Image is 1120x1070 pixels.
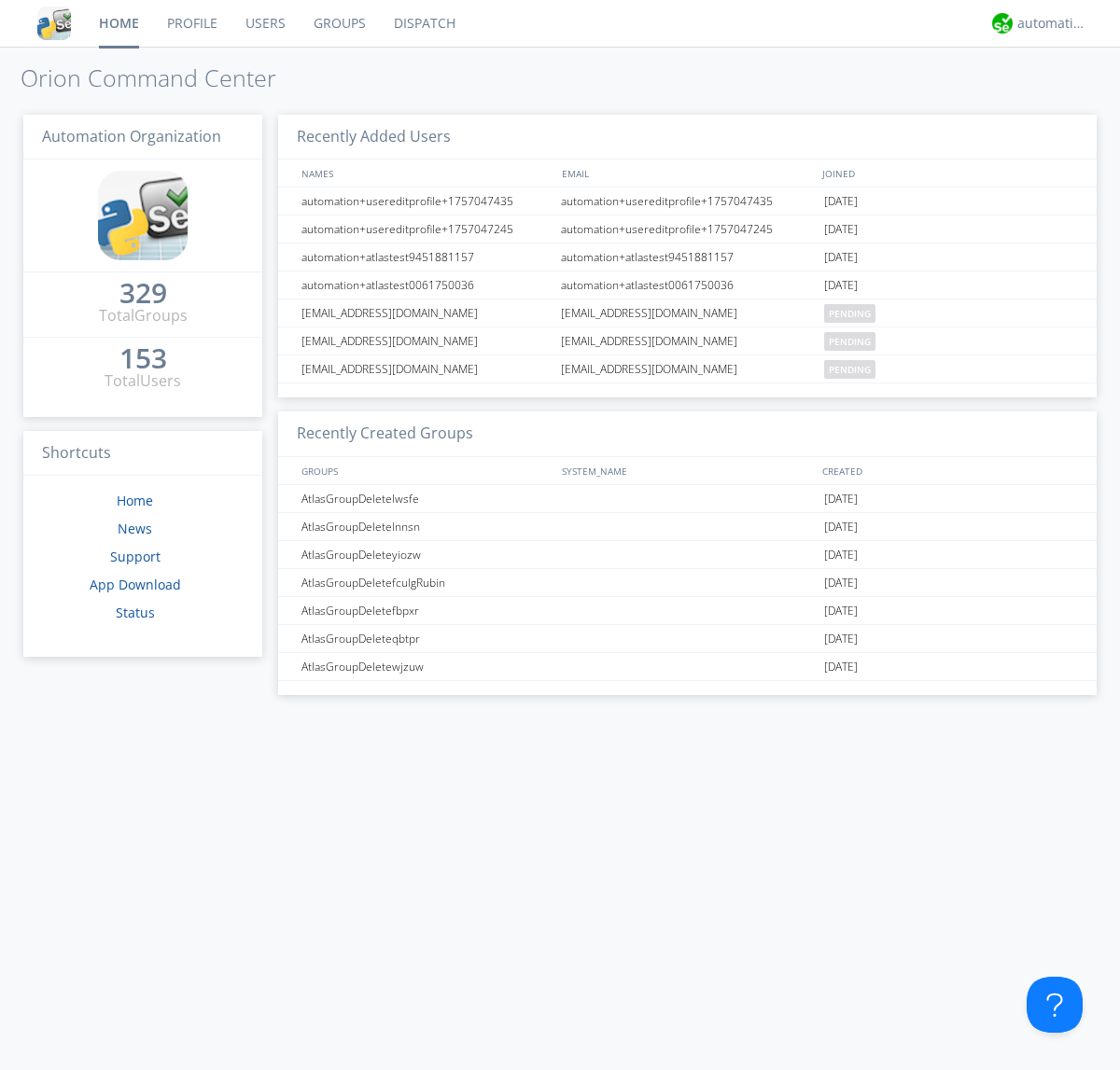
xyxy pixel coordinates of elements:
[297,355,555,382] div: [EMAIL_ADDRESS][DOMAIN_NAME]
[556,327,819,354] div: [EMAIL_ADDRESS][DOMAIN_NAME]
[818,457,1079,484] div: CREATED
[824,271,858,299] span: [DATE]
[23,431,262,477] h3: Shortcuts
[278,215,1097,243] a: automation+usereditprofile+1757047245automation+usereditprofile+1757047245[DATE]
[297,188,555,215] div: automation+usereditprofile+1757047435
[992,13,1013,34] img: d2d01cd9b4174d08988066c6d424eccd
[278,271,1097,299] a: automation+atlastest0061750036automation+atlastest0061750036[DATE]
[297,597,555,624] div: AtlasGroupDeletefbpxr
[278,485,1097,513] a: AtlasGroupDeletelwsfe[DATE]
[557,457,818,484] div: SYSTEM_NAME
[556,188,819,215] div: automation+usereditprofile+1757047435
[556,215,819,243] div: automation+usereditprofile+1757047245
[557,160,818,187] div: EMAIL
[1017,14,1087,33] div: automation+atlas
[824,360,875,379] span: pending
[297,299,555,327] div: [EMAIL_ADDRESS][DOMAIN_NAME]
[824,188,858,215] span: [DATE]
[824,569,858,597] span: [DATE]
[297,327,555,354] div: [EMAIL_ADDRESS][DOMAIN_NAME]
[824,243,858,271] span: [DATE]
[278,299,1097,327] a: [EMAIL_ADDRESS][DOMAIN_NAME][EMAIL_ADDRESS][DOMAIN_NAME]pending
[278,243,1097,271] a: automation+atlastest9451881157automation+atlastest9451881157[DATE]
[37,7,71,40] img: cddb5a64eb264b2086981ab96f4c1ba7
[297,160,553,187] div: NAMES
[278,541,1097,569] a: AtlasGroupDeleteyiozw[DATE]
[90,576,181,593] a: App Download
[278,188,1097,215] a: automation+usereditprofile+1757047435automation+usereditprofile+1757047435[DATE]
[278,513,1097,541] a: AtlasGroupDeletelnnsn[DATE]
[110,548,161,565] a: Support
[297,569,555,596] div: AtlasGroupDeletefculgRubin
[297,271,555,299] div: automation+atlastest0061750036
[824,332,875,351] span: pending
[278,115,1097,160] h3: Recently Added Users
[297,541,555,568] div: AtlasGroupDeleteyiozw
[1027,977,1083,1033] iframe: Toggle Customer Support
[556,355,819,382] div: [EMAIL_ADDRESS][DOMAIN_NAME]
[824,625,858,653] span: [DATE]
[297,625,555,652] div: AtlasGroupDeleteqbtpr
[297,485,555,512] div: AtlasGroupDeletelwsfe
[119,284,167,302] div: 329
[824,215,858,243] span: [DATE]
[119,349,167,368] div: 153
[824,304,875,323] span: pending
[278,355,1097,383] a: [EMAIL_ADDRESS][DOMAIN_NAME][EMAIL_ADDRESS][DOMAIN_NAME]pending
[297,513,555,540] div: AtlasGroupDeletelnnsn
[556,271,819,299] div: automation+atlastest0061750036
[105,370,181,392] div: Total Users
[119,284,167,305] a: 329
[118,520,152,537] a: News
[824,541,858,569] span: [DATE]
[824,485,858,513] span: [DATE]
[98,171,188,260] img: cddb5a64eb264b2086981ab96f4c1ba7
[556,299,819,327] div: [EMAIL_ADDRESS][DOMAIN_NAME]
[556,243,819,271] div: automation+atlastest9451881157
[818,160,1079,187] div: JOINED
[824,653,858,681] span: [DATE]
[117,492,153,509] a: Home
[42,126,221,146] span: Automation Organization
[278,327,1097,355] a: [EMAIL_ADDRESS][DOMAIN_NAME][EMAIL_ADDRESS][DOMAIN_NAME]pending
[297,457,553,484] div: GROUPS
[119,349,167,370] a: 153
[116,604,155,621] a: Status
[278,653,1097,681] a: AtlasGroupDeletewjzuw[DATE]
[278,569,1097,597] a: AtlasGroupDeletefculgRubin[DATE]
[824,597,858,625] span: [DATE]
[278,625,1097,653] a: AtlasGroupDeleteqbtpr[DATE]
[297,215,555,243] div: automation+usereditprofile+1757047245
[824,513,858,541] span: [DATE]
[297,243,555,271] div: automation+atlastest9451881157
[297,653,555,680] div: AtlasGroupDeletewjzuw
[278,411,1097,457] h3: Recently Created Groups
[278,597,1097,625] a: AtlasGroupDeletefbpxr[DATE]
[99,305,188,327] div: Total Groups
